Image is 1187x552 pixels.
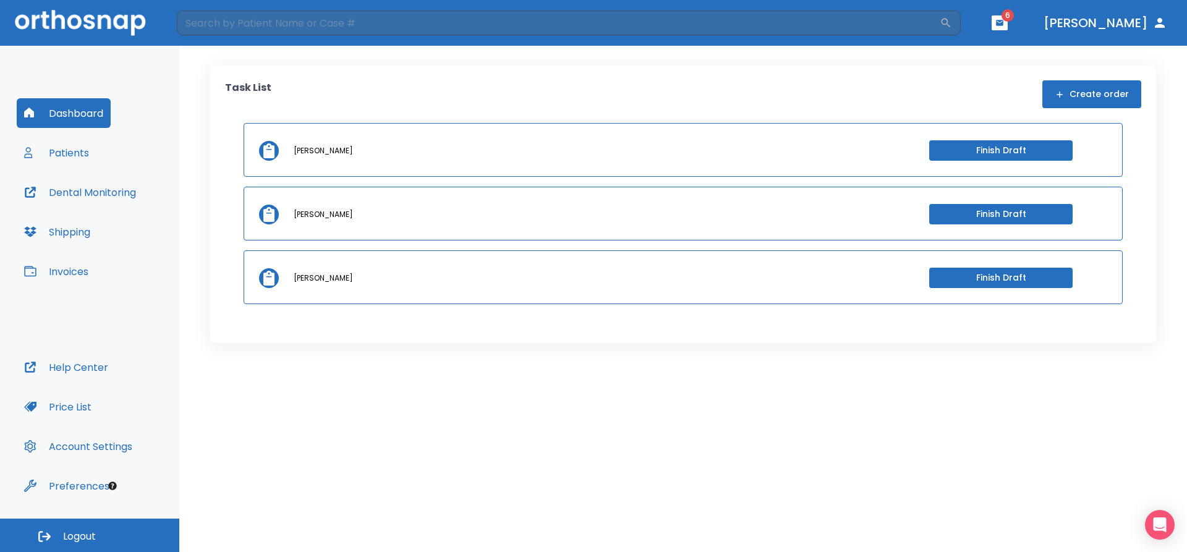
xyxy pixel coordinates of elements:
[17,352,116,382] button: Help Center
[1039,12,1172,34] button: [PERSON_NAME]
[17,98,111,128] button: Dashboard
[17,257,96,286] button: Invoices
[1002,9,1014,22] span: 6
[17,392,99,422] button: Price List
[107,480,118,491] div: Tooltip anchor
[1042,80,1141,108] button: Create order
[929,204,1073,224] button: Finish Draft
[17,177,143,207] button: Dental Monitoring
[63,530,96,543] span: Logout
[929,268,1073,288] button: Finish Draft
[17,471,117,501] button: Preferences
[929,140,1073,161] button: Finish Draft
[17,431,140,461] button: Account Settings
[17,138,96,168] button: Patients
[294,145,353,156] p: [PERSON_NAME]
[294,273,353,284] p: [PERSON_NAME]
[17,217,98,247] button: Shipping
[15,10,146,35] img: Orthosnap
[1145,510,1175,540] div: Open Intercom Messenger
[177,11,940,35] input: Search by Patient Name or Case #
[225,80,271,108] p: Task List
[294,209,353,220] p: [PERSON_NAME]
